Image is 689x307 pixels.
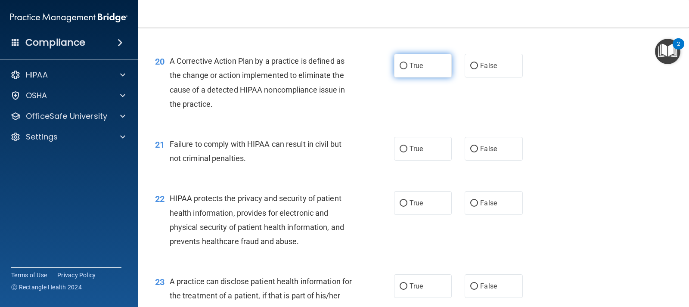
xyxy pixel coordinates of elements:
[410,62,423,70] span: True
[677,44,680,55] div: 2
[10,9,127,26] img: PMB logo
[410,282,423,290] span: True
[26,70,48,80] p: HIPAA
[400,63,407,69] input: True
[10,132,125,142] a: Settings
[480,199,497,207] span: False
[11,283,82,291] span: Ⓒ Rectangle Health 2024
[10,111,125,121] a: OfficeSafe University
[480,62,497,70] span: False
[400,200,407,207] input: True
[470,200,478,207] input: False
[540,257,679,292] iframe: Drift Widget Chat Controller
[26,132,58,142] p: Settings
[155,56,164,67] span: 20
[470,63,478,69] input: False
[655,39,680,64] button: Open Resource Center, 2 new notifications
[155,140,164,150] span: 21
[155,277,164,287] span: 23
[25,37,85,49] h4: Compliance
[470,283,478,290] input: False
[26,111,107,121] p: OfficeSafe University
[10,90,125,101] a: OSHA
[155,194,164,204] span: 22
[470,146,478,152] input: False
[400,146,407,152] input: True
[26,90,47,101] p: OSHA
[11,271,47,279] a: Terms of Use
[480,282,497,290] span: False
[410,199,423,207] span: True
[480,145,497,153] span: False
[57,271,96,279] a: Privacy Policy
[400,283,407,290] input: True
[10,70,125,80] a: HIPAA
[170,56,345,109] span: A Corrective Action Plan by a practice is defined as the change or action implemented to eliminat...
[170,140,341,163] span: Failure to comply with HIPAA can result in civil but not criminal penalties.
[170,194,344,246] span: HIPAA protects the privacy and security of patient health information, provides for electronic an...
[410,145,423,153] span: True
